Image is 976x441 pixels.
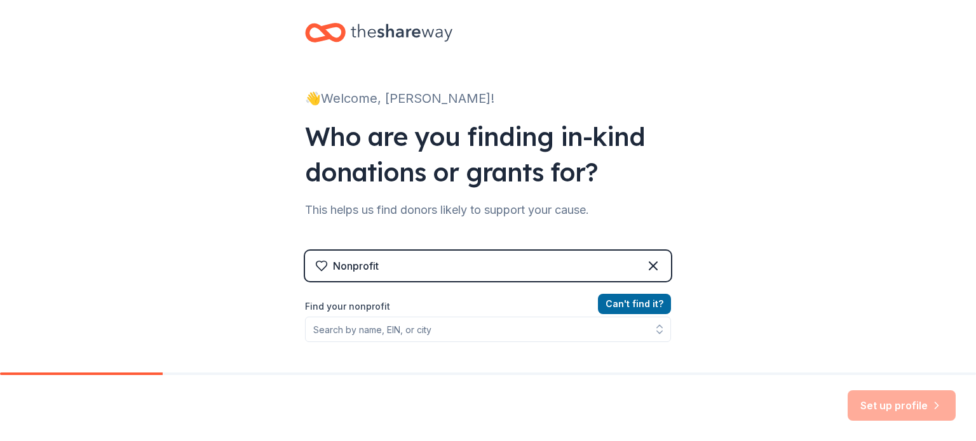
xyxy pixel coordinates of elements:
[305,88,671,109] div: 👋 Welcome, [PERSON_NAME]!
[305,299,671,314] label: Find your nonprofit
[305,317,671,342] input: Search by name, EIN, or city
[333,258,379,273] div: Nonprofit
[305,119,671,190] div: Who are you finding in-kind donations or grants for?
[598,294,671,314] button: Can't find it?
[305,200,671,220] div: This helps us find donors likely to support your cause.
